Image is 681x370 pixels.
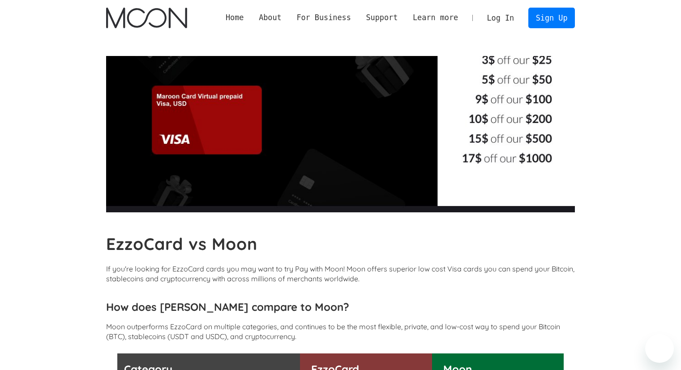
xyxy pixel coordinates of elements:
b: EzzoCard vs Moon [106,233,258,254]
img: Moon Logo [106,8,187,28]
a: Sign Up [528,8,575,28]
p: Moon outperforms EzzoCard on multiple categories, and continues to be the most flexible, private,... [106,322,575,341]
a: home [106,8,187,28]
a: Log In [480,8,522,28]
p: If you're looking for EzzoCard cards you may want to try Pay with Moon! Moon offers superior low ... [106,264,575,284]
div: For Business [289,12,359,23]
h3: How does [PERSON_NAME] compare to Moon? [106,300,575,314]
iframe: Button to launch messaging window [645,334,674,363]
div: For Business [296,12,351,23]
div: Learn more [413,12,458,23]
a: Home [218,12,251,23]
div: Support [366,12,398,23]
div: About [251,12,289,23]
div: Learn more [405,12,466,23]
div: Support [359,12,405,23]
div: About [259,12,282,23]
